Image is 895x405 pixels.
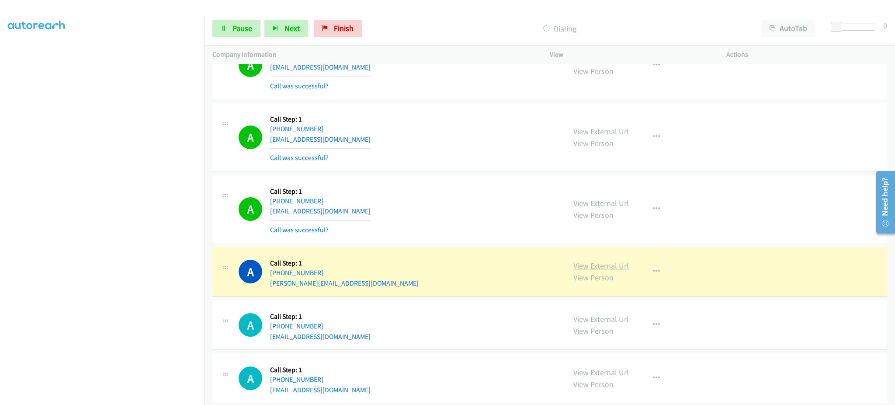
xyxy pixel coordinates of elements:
a: View Person [573,326,614,336]
a: Call was successful? [270,226,329,234]
a: View Person [573,379,614,389]
a: Finish [314,20,362,37]
div: The call is yet to be attempted [239,367,262,390]
a: [PHONE_NUMBER] [270,375,323,384]
span: Finish [334,23,354,33]
h5: Call Step: 1 [270,366,371,374]
h5: Call Step: 1 [270,259,419,268]
h5: Call Step: 1 [270,187,371,196]
button: Next [264,20,308,37]
a: Call was successful? [270,154,329,162]
h1: A [239,260,262,283]
h1: A [239,126,262,149]
a: [PERSON_NAME][EMAIL_ADDRESS][DOMAIN_NAME] [270,279,419,287]
a: [PHONE_NUMBER] [270,322,323,330]
p: Company Information [212,49,534,60]
h1: A [239,53,262,77]
a: [EMAIL_ADDRESS][DOMAIN_NAME] [270,135,371,143]
h1: A [239,313,262,337]
div: Delay between calls (in seconds) [835,24,875,31]
iframe: Resource Center [870,168,895,237]
a: View Person [573,210,614,220]
h1: A [239,367,262,390]
a: View External Url [573,198,629,208]
a: View External Url [573,367,629,377]
span: Pause [232,23,252,33]
a: [PHONE_NUMBER] [270,125,323,133]
a: [EMAIL_ADDRESS][DOMAIN_NAME] [270,332,371,341]
a: View External Url [573,261,629,271]
p: View [550,49,711,60]
p: Dialing [374,23,746,35]
a: [EMAIL_ADDRESS][DOMAIN_NAME] [270,207,371,215]
a: [EMAIL_ADDRESS][DOMAIN_NAME] [270,386,371,394]
span: Next [284,23,300,33]
a: [PHONE_NUMBER] [270,197,323,205]
h5: Call Step: 1 [270,115,371,124]
p: Actions [726,49,887,60]
button: AutoTab [761,20,815,37]
a: View Person [573,66,614,76]
a: Call was successful? [270,82,329,90]
a: View Person [573,272,614,283]
a: View External Url [573,126,629,136]
div: 0 [883,20,887,31]
h5: Call Step: 1 [270,312,371,321]
a: Pause [212,20,260,37]
a: View Person [573,138,614,148]
a: View External Url [573,54,629,64]
a: View External Url [573,314,629,324]
a: [EMAIL_ADDRESS][DOMAIN_NAME] [270,63,371,71]
div: The call is yet to be attempted [239,313,262,337]
a: [PHONE_NUMBER] [270,269,323,277]
h1: A [239,197,262,221]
